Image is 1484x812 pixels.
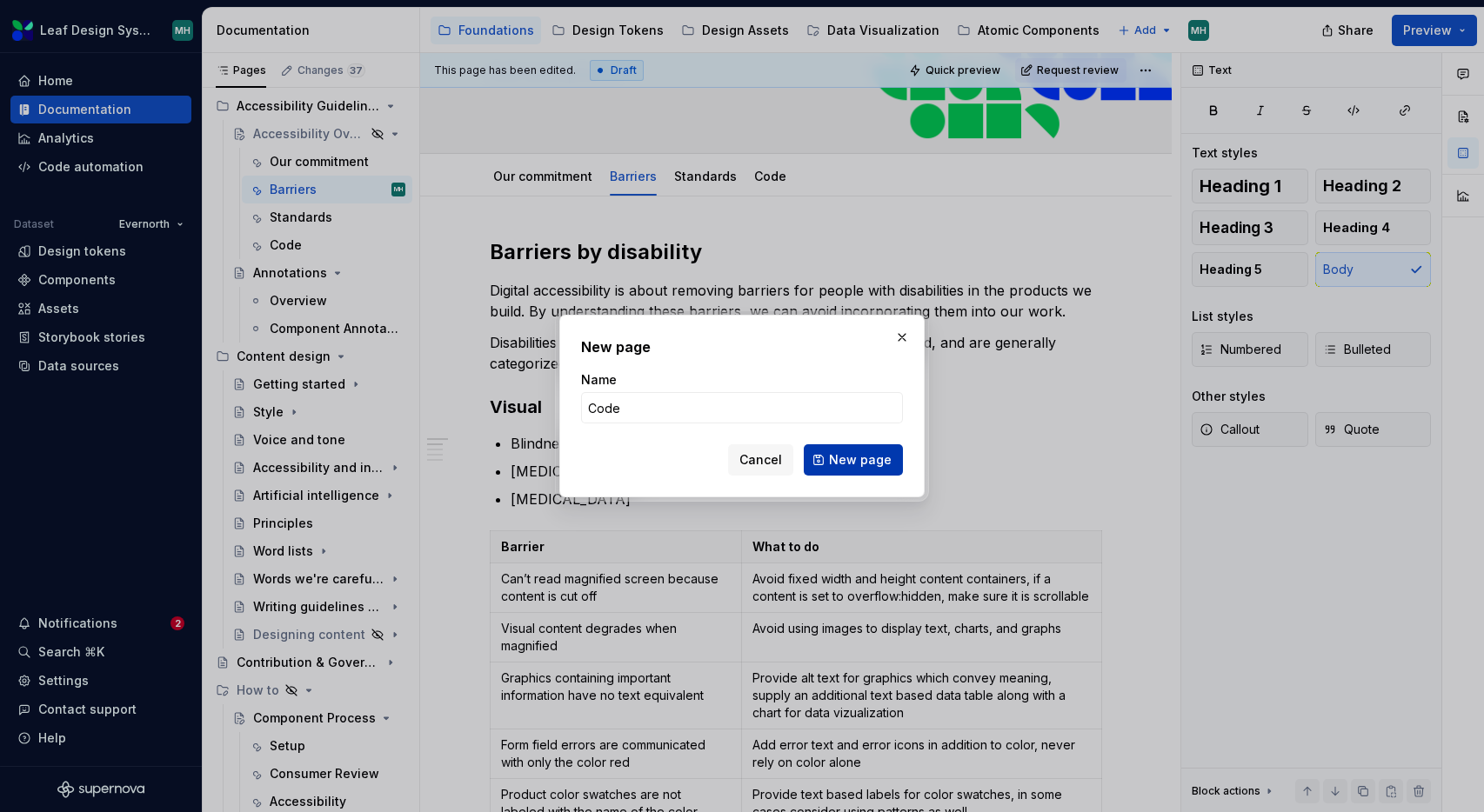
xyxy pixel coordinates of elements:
[728,444,793,476] button: Cancel
[581,336,903,357] h2: New page
[581,371,617,389] label: Name
[739,451,782,469] span: Cancel
[804,444,903,476] button: New page
[829,451,892,469] span: New page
